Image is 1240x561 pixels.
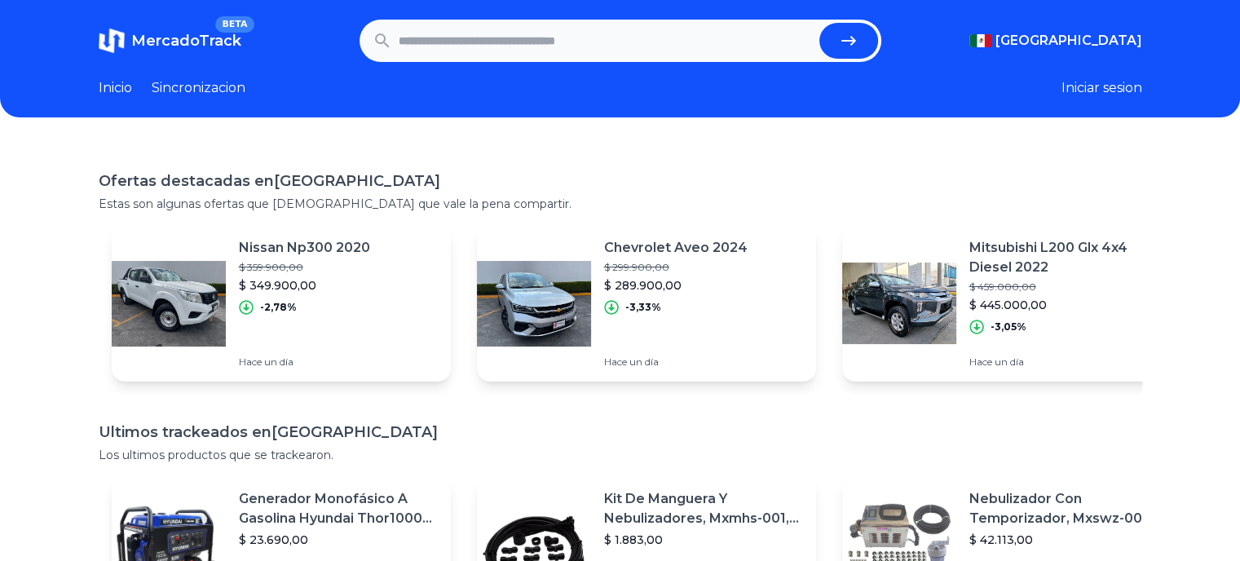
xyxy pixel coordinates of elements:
[239,277,370,294] p: $ 349.900,00
[969,280,1168,294] p: $ 459.000,00
[99,447,1142,463] p: Los ultimos productos que se trackearon.
[99,28,125,54] img: MercadoTrack
[239,261,370,274] p: $ 359.900,00
[99,78,132,98] a: Inicio
[99,28,241,54] a: MercadoTrackBETA
[99,421,1142,444] h1: Ultimos trackeados en [GEOGRAPHIC_DATA]
[969,356,1168,369] p: Hace un día
[842,225,1181,382] a: Featured imageMitsubishi L200 Glx 4x4 Diesel 2022$ 459.000,00$ 445.000,00-3,05%Hace un día
[604,532,803,548] p: $ 1.883,00
[604,356,748,369] p: Hace un día
[969,31,1142,51] button: [GEOGRAPHIC_DATA]
[969,34,992,47] img: Mexico
[99,196,1142,212] p: Estas son algunas ofertas que [DEMOGRAPHIC_DATA] que vale la pena compartir.
[239,356,370,369] p: Hace un día
[477,225,816,382] a: Featured imageChevrolet Aveo 2024$ 299.900,00$ 289.900,00-3,33%Hace un día
[99,170,1142,192] h1: Ofertas destacadas en [GEOGRAPHIC_DATA]
[604,238,748,258] p: Chevrolet Aveo 2024
[604,489,803,528] p: Kit De Manguera Y Nebulizadores, Mxmhs-001, 6m, 6 Tees, 8 Bo
[969,489,1168,528] p: Nebulizador Con Temporizador, Mxswz-009, 50m, 40 Boquillas
[112,225,451,382] a: Featured imageNissan Np300 2020$ 359.900,00$ 349.900,00-2,78%Hace un día
[969,532,1168,548] p: $ 42.113,00
[969,297,1168,313] p: $ 445.000,00
[1061,78,1142,98] button: Iniciar sesion
[215,16,254,33] span: BETA
[152,78,245,98] a: Sincronizacion
[239,238,370,258] p: Nissan Np300 2020
[995,31,1142,51] span: [GEOGRAPHIC_DATA]
[969,238,1168,277] p: Mitsubishi L200 Glx 4x4 Diesel 2022
[477,246,591,360] img: Featured image
[842,246,956,360] img: Featured image
[239,532,438,548] p: $ 23.690,00
[604,261,748,274] p: $ 299.900,00
[239,489,438,528] p: Generador Monofásico A Gasolina Hyundai Thor10000 P 11.5 Kw
[991,320,1026,334] p: -3,05%
[604,277,748,294] p: $ 289.900,00
[625,301,661,314] p: -3,33%
[112,246,226,360] img: Featured image
[260,301,297,314] p: -2,78%
[131,32,241,50] span: MercadoTrack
